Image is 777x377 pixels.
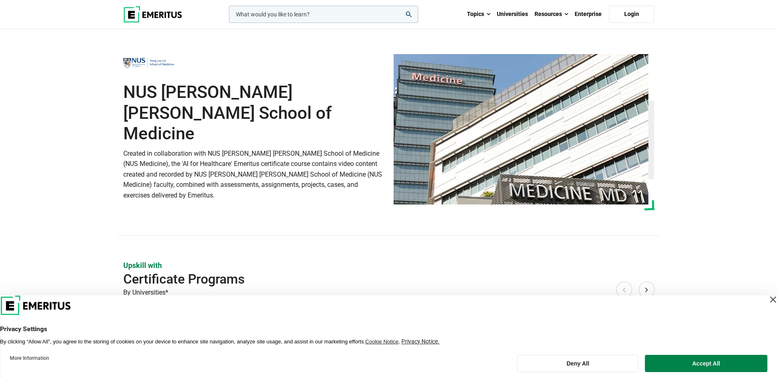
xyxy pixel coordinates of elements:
[123,82,384,144] h1: NUS [PERSON_NAME] [PERSON_NAME] School of Medicine
[123,271,601,287] h2: Certificate Programs
[123,287,654,298] p: By Universities*
[609,6,654,23] a: Login
[123,260,654,270] p: Upskill with
[123,148,384,201] p: Created in collaboration with NUS [PERSON_NAME] [PERSON_NAME] School of Medicine (NUS Medicine), ...
[616,282,632,298] button: Previous
[639,282,655,298] button: Next
[229,6,418,23] input: woocommerce-product-search-field-0
[394,54,648,204] img: NUS Yong Loo Lin School of Medicine
[123,54,174,72] img: NUS Yong Loo Lin School of Medicine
